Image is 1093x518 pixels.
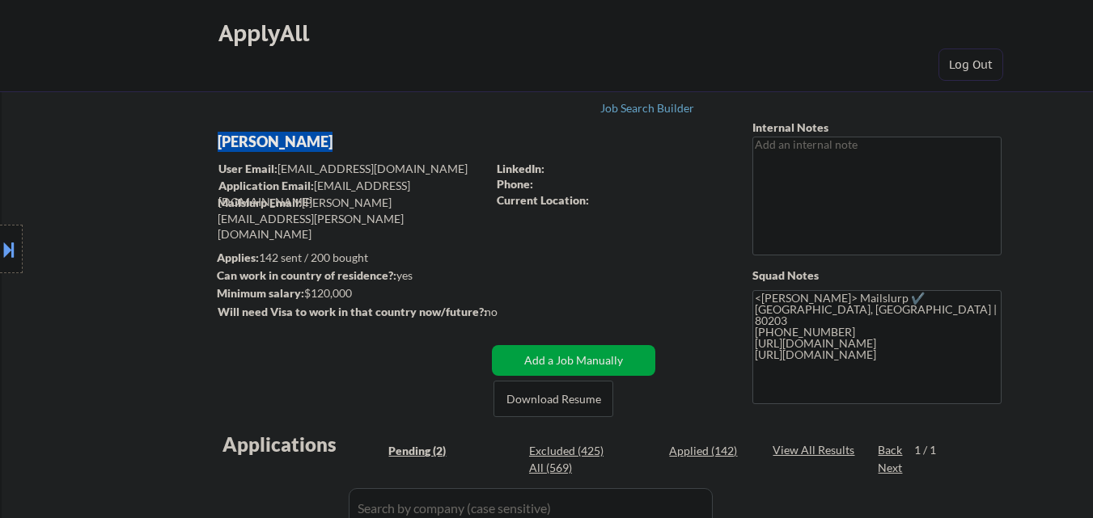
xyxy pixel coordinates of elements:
div: 142 sent / 200 bought [217,250,486,266]
a: Job Search Builder [600,102,695,118]
strong: Phone: [497,177,533,191]
div: Excluded (425) [529,443,610,459]
div: 1 / 1 [914,442,951,458]
div: $120,000 [217,285,486,301]
div: Back [878,442,904,458]
div: [EMAIL_ADDRESS][DOMAIN_NAME] [218,178,486,209]
button: Log Out [938,48,1003,81]
div: Applications [222,435,383,454]
div: [EMAIL_ADDRESS][DOMAIN_NAME] [218,161,486,177]
div: no [485,304,531,320]
div: Applied (142) [669,443,750,459]
div: Pending (2) [388,443,469,459]
strong: LinkedIn: [497,162,544,175]
div: [PERSON_NAME] [218,132,550,152]
div: Job Search Builder [600,103,695,114]
div: Internal Notes [752,120,1002,136]
button: Download Resume [494,381,613,417]
div: ApplyAll [218,19,314,47]
div: All (569) [529,460,610,476]
div: View All Results [773,442,859,458]
strong: Will need Visa to work in that country now/future?: [218,305,487,318]
button: Add a Job Manually [492,345,655,376]
strong: Current Location: [497,193,589,207]
div: Next [878,460,904,476]
div: [PERSON_NAME][EMAIL_ADDRESS][PERSON_NAME][DOMAIN_NAME] [218,195,486,242]
div: Squad Notes [752,267,1002,284]
strong: Can work in country of residence?: [217,268,396,282]
div: yes [217,267,481,284]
